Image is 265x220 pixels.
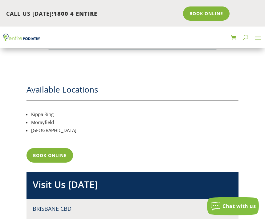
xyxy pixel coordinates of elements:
h2: Visit Us [DATE] [33,178,232,194]
span: Chat with us [222,203,256,210]
li: Morayfield [31,118,238,126]
a: Book Online [26,148,73,162]
span: 1800 4 ENTIRE [54,10,97,17]
h2: Available Locations [26,84,238,98]
p: CALL US [DATE]! [6,10,179,18]
button: Chat with us [207,197,259,215]
h4: Brisbane CBD [33,205,232,213]
a: Book Online [183,6,230,21]
li: [GEOGRAPHIC_DATA] [31,126,238,134]
li: Kippa Ring [31,110,238,118]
